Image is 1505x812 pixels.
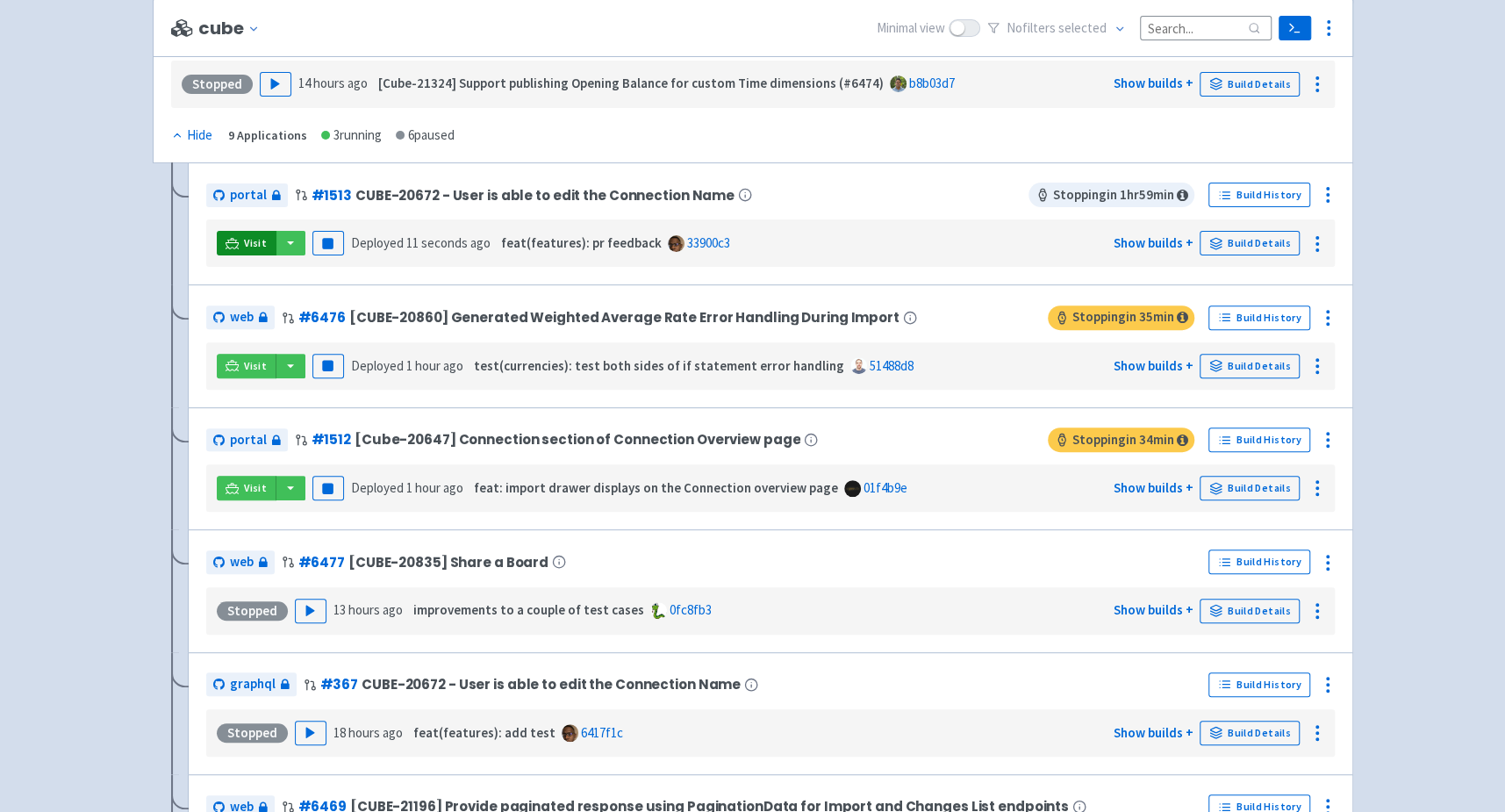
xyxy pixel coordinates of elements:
strong: improvements to a couple of test cases [413,601,644,618]
strong: [Cube-21324] Support publishing Opening Balance for custom Time dimensions (#6474) [378,75,884,91]
a: 0fc8fb3 [670,601,712,618]
strong: feat(features): pr feedback [501,234,662,251]
a: Build History [1208,305,1310,330]
a: web [206,550,275,574]
button: Pause [312,231,344,255]
span: web [230,552,254,572]
span: portal [230,185,267,205]
time: 1 hour ago [406,479,463,496]
a: Show builds + [1113,75,1193,91]
input: Search... [1140,16,1272,40]
span: CUBE-20672 - User is able to edit the Connection Name [362,677,741,692]
a: Show builds + [1113,479,1193,496]
div: 6 paused [396,126,455,146]
a: Visit [217,476,276,500]
span: portal [230,430,267,450]
a: Build History [1208,672,1310,697]
div: Stopped [182,75,253,94]
div: Stopped [217,723,288,743]
div: 9 Applications [228,126,307,146]
button: Play [260,72,291,97]
time: 1 hour ago [406,357,463,374]
a: Visit [217,354,276,378]
a: Show builds + [1113,357,1193,374]
a: Build History [1208,428,1310,452]
span: [Cube-20647] Connection section of Connection Overview page [355,432,800,447]
a: Build Details [1200,721,1300,745]
span: CUBE-20672 - User is able to edit the Connection Name [355,188,735,203]
a: Visit [217,231,276,255]
button: Hide [171,126,214,146]
span: [CUBE-20860] Generated Weighted Average Rate Error Handling During Import [349,310,899,325]
a: Build History [1208,550,1310,574]
span: Stopping in 35 min [1048,305,1194,330]
time: 14 hours ago [298,75,368,91]
a: b8b03d7 [909,75,955,91]
span: web [230,307,254,327]
span: Minimal view [877,18,945,39]
a: Build Details [1200,354,1300,378]
span: Visit [244,236,267,250]
a: portal [206,428,288,452]
button: Play [295,599,326,623]
div: Stopped [217,601,288,621]
a: Show builds + [1113,601,1193,618]
span: graphql [230,674,276,694]
span: Visit [244,481,267,495]
button: Pause [312,476,344,500]
a: web [206,305,275,329]
button: cube [198,18,266,39]
a: Build Details [1200,599,1300,623]
a: 6417f1c [581,724,623,741]
a: #367 [320,675,359,693]
span: selected [1058,19,1107,36]
div: 3 running [321,126,382,146]
span: Stopping in 34 min [1048,428,1194,452]
span: [CUBE-20835] Share a Board [348,555,548,570]
a: Show builds + [1113,234,1193,251]
a: graphql [206,672,297,696]
a: Terminal [1279,16,1311,40]
span: Stopping in 1 hr 59 min [1028,183,1194,207]
a: #1513 [312,186,352,205]
a: portal [206,183,288,207]
a: #6476 [298,308,346,327]
strong: test(currencies): test both sides of if statement error handling [474,357,844,374]
a: #6477 [298,553,345,571]
a: 33900c3 [687,234,730,251]
a: 01f4b9e [864,479,907,496]
time: 11 seconds ago [406,234,491,251]
a: Build Details [1200,231,1300,255]
span: Deployed [351,479,463,496]
span: Deployed [351,357,463,374]
a: Build Details [1200,476,1300,500]
time: 18 hours ago [333,724,403,741]
a: Show builds + [1113,724,1193,741]
a: #1512 [312,430,351,449]
button: Pause [312,354,344,378]
span: Visit [244,359,267,373]
a: Build History [1208,183,1310,207]
div: Hide [171,126,212,146]
button: Play [295,721,326,745]
a: Build Details [1200,72,1300,97]
a: 51488d8 [870,357,914,374]
span: No filter s [1007,18,1107,39]
strong: feat: import drawer displays on the Connection overview page [474,479,838,496]
time: 13 hours ago [333,601,403,618]
strong: feat(features): add test [413,724,555,741]
span: Deployed [351,234,491,251]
